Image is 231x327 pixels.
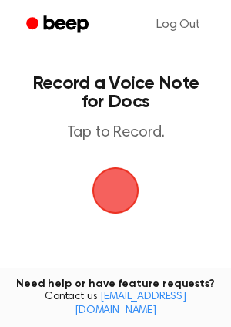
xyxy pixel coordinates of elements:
[75,292,186,316] a: [EMAIL_ADDRESS][DOMAIN_NAME]
[9,291,222,318] span: Contact us
[141,6,216,43] a: Log Out
[28,74,203,111] h1: Record a Voice Note for Docs
[28,123,203,143] p: Tap to Record.
[15,10,102,40] a: Beep
[92,167,139,214] img: Beep Logo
